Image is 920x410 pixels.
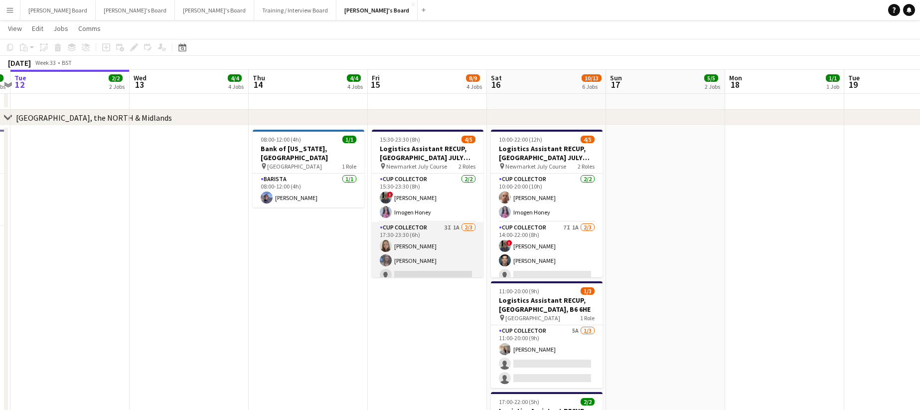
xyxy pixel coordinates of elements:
span: Wed [134,73,147,82]
h3: Logistics Assistant RECUP, [GEOGRAPHIC_DATA], B6 6HE [491,296,603,314]
span: 4/4 [347,74,361,82]
span: 4/4 [228,74,242,82]
span: Newmarket July Course [505,163,566,170]
span: 10/13 [582,74,602,82]
span: 17:00-22:00 (5h) [499,398,539,406]
span: Edit [32,24,43,33]
app-job-card: 15:30-23:30 (8h)4/5Logistics Assistant RECUP, [GEOGRAPHIC_DATA] JULY COURSE, CB8 0XE Newmarket Ju... [372,130,483,277]
app-card-role: CUP COLLECTOR2/215:30-23:30 (8h)![PERSON_NAME]Imogen Honey [372,174,483,222]
span: 1 Role [580,314,595,322]
span: 15:30-23:30 (8h) [380,136,420,143]
span: 4/5 [461,136,475,143]
span: Fri [372,73,380,82]
span: ! [506,240,512,246]
span: Tue [848,73,860,82]
span: [GEOGRAPHIC_DATA] [267,163,322,170]
a: View [4,22,26,35]
span: 1/3 [581,287,595,295]
span: 18 [728,79,742,90]
a: Edit [28,22,47,35]
span: Mon [729,73,742,82]
span: 1 Role [342,163,356,170]
div: 4 Jobs [228,83,244,90]
span: 17 [609,79,622,90]
h3: Bank of [US_STATE], [GEOGRAPHIC_DATA] [253,144,364,162]
span: 4/5 [581,136,595,143]
span: 13 [132,79,147,90]
button: [PERSON_NAME] Board [20,0,96,20]
span: [GEOGRAPHIC_DATA] [505,314,560,322]
span: 16 [489,79,502,90]
span: 2/2 [109,74,123,82]
span: ! [387,192,393,198]
h3: Logistics Assistant RECUP, [GEOGRAPHIC_DATA] JULY COURSE, CB8 0XE [491,144,603,162]
button: [PERSON_NAME]'s Board [336,0,418,20]
span: 10:00-22:00 (12h) [499,136,542,143]
span: Week 33 [33,59,58,66]
span: Newmarket July Course [386,163,447,170]
div: 4 Jobs [347,83,363,90]
button: [PERSON_NAME]'s Board [96,0,175,20]
div: [GEOGRAPHIC_DATA], the NORTH & Midlands [16,113,172,123]
span: 14 [251,79,265,90]
span: 2 Roles [578,163,595,170]
span: 12 [13,79,26,90]
span: 19 [847,79,860,90]
button: Training / Interview Board [254,0,336,20]
app-card-role: CUP COLLECTOR2/210:00-20:00 (10h)[PERSON_NAME]Imogen Honey [491,174,603,222]
span: View [8,24,22,33]
span: 2/2 [581,398,595,406]
span: Tue [14,73,26,82]
a: Comms [74,22,105,35]
span: Thu [253,73,265,82]
span: 1/1 [342,136,356,143]
div: 2 Jobs [705,83,720,90]
div: 6 Jobs [582,83,601,90]
span: 2 Roles [459,163,475,170]
button: [PERSON_NAME]'s Board [175,0,254,20]
app-job-card: 08:00-12:00 (4h)1/1Bank of [US_STATE], [GEOGRAPHIC_DATA] [GEOGRAPHIC_DATA]1 RoleBarista1/108:00-1... [253,130,364,207]
div: BST [62,59,72,66]
span: Jobs [53,24,68,33]
h3: Logistics Assistant RECUP, [GEOGRAPHIC_DATA] JULY COURSE, CB8 0XE [372,144,483,162]
a: Jobs [49,22,72,35]
app-job-card: 11:00-20:00 (9h)1/3Logistics Assistant RECUP, [GEOGRAPHIC_DATA], B6 6HE [GEOGRAPHIC_DATA]1 RoleCU... [491,281,603,388]
div: 2 Jobs [109,83,125,90]
app-job-card: 10:00-22:00 (12h)4/5Logistics Assistant RECUP, [GEOGRAPHIC_DATA] JULY COURSE, CB8 0XE Newmarket J... [491,130,603,277]
span: 1/1 [826,74,840,82]
app-card-role: Barista1/108:00-12:00 (4h)[PERSON_NAME] [253,174,364,207]
span: 5/5 [704,74,718,82]
span: Sun [610,73,622,82]
app-card-role: CUP COLLECTOR7I1A2/314:00-22:00 (8h)![PERSON_NAME][PERSON_NAME] [491,222,603,285]
span: 08:00-12:00 (4h) [261,136,301,143]
span: Sat [491,73,502,82]
span: Comms [78,24,101,33]
div: 1 Job [826,83,839,90]
app-card-role: CUP COLLECTOR3I1A2/317:30-23:30 (6h)[PERSON_NAME][PERSON_NAME] [372,222,483,285]
div: [DATE] [8,58,31,68]
span: 8/9 [466,74,480,82]
div: 4 Jobs [466,83,482,90]
span: 15 [370,79,380,90]
span: 11:00-20:00 (9h) [499,287,539,295]
app-card-role: CUP COLLECTOR5A1/311:00-20:00 (9h)[PERSON_NAME] [491,325,603,388]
